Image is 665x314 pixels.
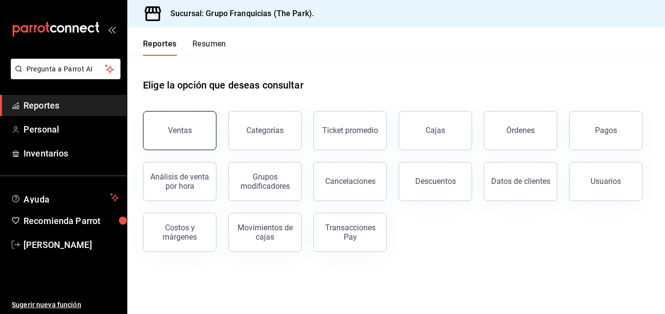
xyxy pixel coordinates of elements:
[399,162,472,201] button: Descuentos
[149,172,210,191] div: Análisis de venta por hora
[313,111,387,150] button: Ticket promedio
[143,111,216,150] button: Ventas
[24,147,119,160] span: Inventarios
[163,8,314,20] h3: Sucursal: Grupo Franquicias (The Park).
[506,126,535,135] div: Órdenes
[569,162,642,201] button: Usuarios
[192,39,226,56] button: Resumen
[325,177,376,186] div: Cancelaciones
[24,123,119,136] span: Personal
[246,126,284,135] div: Categorías
[595,126,617,135] div: Pagos
[228,162,302,201] button: Grupos modificadores
[11,59,120,79] button: Pregunta a Parrot AI
[313,162,387,201] button: Cancelaciones
[228,111,302,150] button: Categorías
[108,25,116,33] button: open_drawer_menu
[322,126,378,135] div: Ticket promedio
[491,177,550,186] div: Datos de clientes
[426,125,446,136] div: Cajas
[415,177,456,186] div: Descuentos
[399,111,472,150] a: Cajas
[143,39,226,56] div: navigation tabs
[313,213,387,252] button: Transacciones Pay
[24,99,119,112] span: Reportes
[143,78,304,92] h1: Elige la opción que deseas consultar
[591,177,621,186] div: Usuarios
[143,213,216,252] button: Costos y márgenes
[143,162,216,201] button: Análisis de venta por hora
[24,214,119,227] span: Recomienda Parrot
[24,192,106,203] span: Ayuda
[235,223,295,242] div: Movimientos de cajas
[24,238,119,251] span: [PERSON_NAME]
[149,223,210,242] div: Costos y márgenes
[484,111,557,150] button: Órdenes
[484,162,557,201] button: Datos de clientes
[7,71,120,81] a: Pregunta a Parrot AI
[143,39,177,56] button: Reportes
[235,172,295,191] div: Grupos modificadores
[569,111,642,150] button: Pagos
[12,300,119,310] span: Sugerir nueva función
[168,126,192,135] div: Ventas
[228,213,302,252] button: Movimientos de cajas
[26,64,105,74] span: Pregunta a Parrot AI
[320,223,380,242] div: Transacciones Pay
